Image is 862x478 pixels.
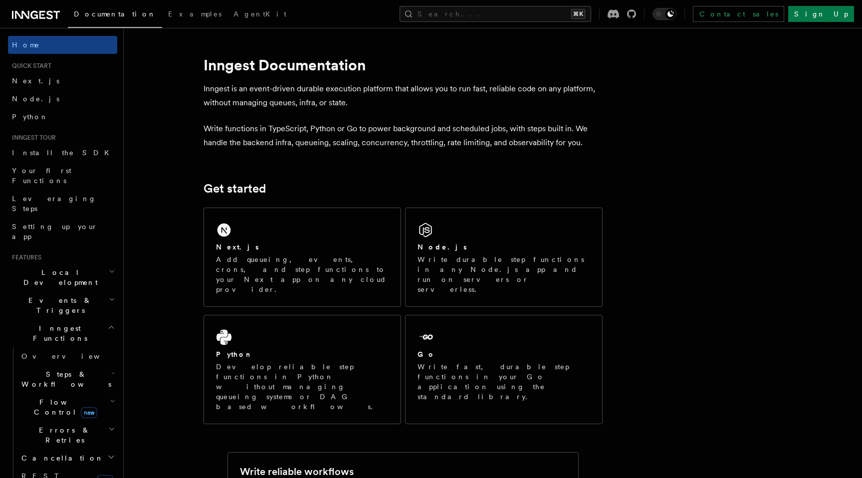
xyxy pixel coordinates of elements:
[418,254,590,294] p: Write durable step functions in any Node.js app and run on servers or serverless.
[12,195,96,213] span: Leveraging Steps
[17,365,117,393] button: Steps & Workflows
[8,162,117,190] a: Your first Functions
[418,242,467,252] h2: Node.js
[216,242,259,252] h2: Next.js
[8,319,117,347] button: Inngest Functions
[571,9,585,19] kbd: ⌘K
[204,182,266,196] a: Get started
[162,3,227,27] a: Examples
[216,349,253,359] h2: Python
[204,122,603,150] p: Write functions in TypeScript, Python or Go to power background and scheduled jobs, with steps bu...
[17,453,104,463] span: Cancellation
[8,263,117,291] button: Local Development
[216,254,389,294] p: Add queueing, events, crons, and step functions to your Next app on any cloud provider.
[204,315,401,424] a: PythonDevelop reliable step functions in Python without managing queueing systems or DAG based wo...
[8,323,108,343] span: Inngest Functions
[21,352,124,360] span: Overview
[204,208,401,307] a: Next.jsAdd queueing, events, crons, and step functions to your Next app on any cloud provider.
[17,421,117,449] button: Errors & Retries
[17,347,117,365] a: Overview
[12,167,71,185] span: Your first Functions
[8,267,109,287] span: Local Development
[17,425,108,445] span: Errors & Retries
[8,144,117,162] a: Install the SDK
[12,149,115,157] span: Install the SDK
[418,349,435,359] h2: Go
[168,10,221,18] span: Examples
[12,223,98,240] span: Setting up your app
[8,62,51,70] span: Quick start
[68,3,162,28] a: Documentation
[8,36,117,54] a: Home
[12,40,40,50] span: Home
[418,362,590,402] p: Write fast, durable step functions in your Go application using the standard library.
[405,208,603,307] a: Node.jsWrite durable step functions in any Node.js app and run on servers or serverless.
[81,407,97,418] span: new
[17,397,110,417] span: Flow Control
[8,291,117,319] button: Events & Triggers
[8,190,117,218] a: Leveraging Steps
[12,95,59,103] span: Node.js
[652,8,676,20] button: Toggle dark mode
[788,6,854,22] a: Sign Up
[17,393,117,421] button: Flow Controlnew
[8,295,109,315] span: Events & Triggers
[227,3,292,27] a: AgentKit
[8,218,117,245] a: Setting up your app
[400,6,591,22] button: Search...⌘K
[17,449,117,467] button: Cancellation
[216,362,389,412] p: Develop reliable step functions in Python without managing queueing systems or DAG based workflows.
[74,10,156,18] span: Documentation
[8,90,117,108] a: Node.js
[693,6,784,22] a: Contact sales
[8,253,41,261] span: Features
[233,10,286,18] span: AgentKit
[8,72,117,90] a: Next.js
[204,82,603,110] p: Inngest is an event-driven durable execution platform that allows you to run fast, reliable code ...
[17,369,111,389] span: Steps & Workflows
[12,113,48,121] span: Python
[12,77,59,85] span: Next.js
[204,56,603,74] h1: Inngest Documentation
[8,108,117,126] a: Python
[405,315,603,424] a: GoWrite fast, durable step functions in your Go application using the standard library.
[8,134,56,142] span: Inngest tour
